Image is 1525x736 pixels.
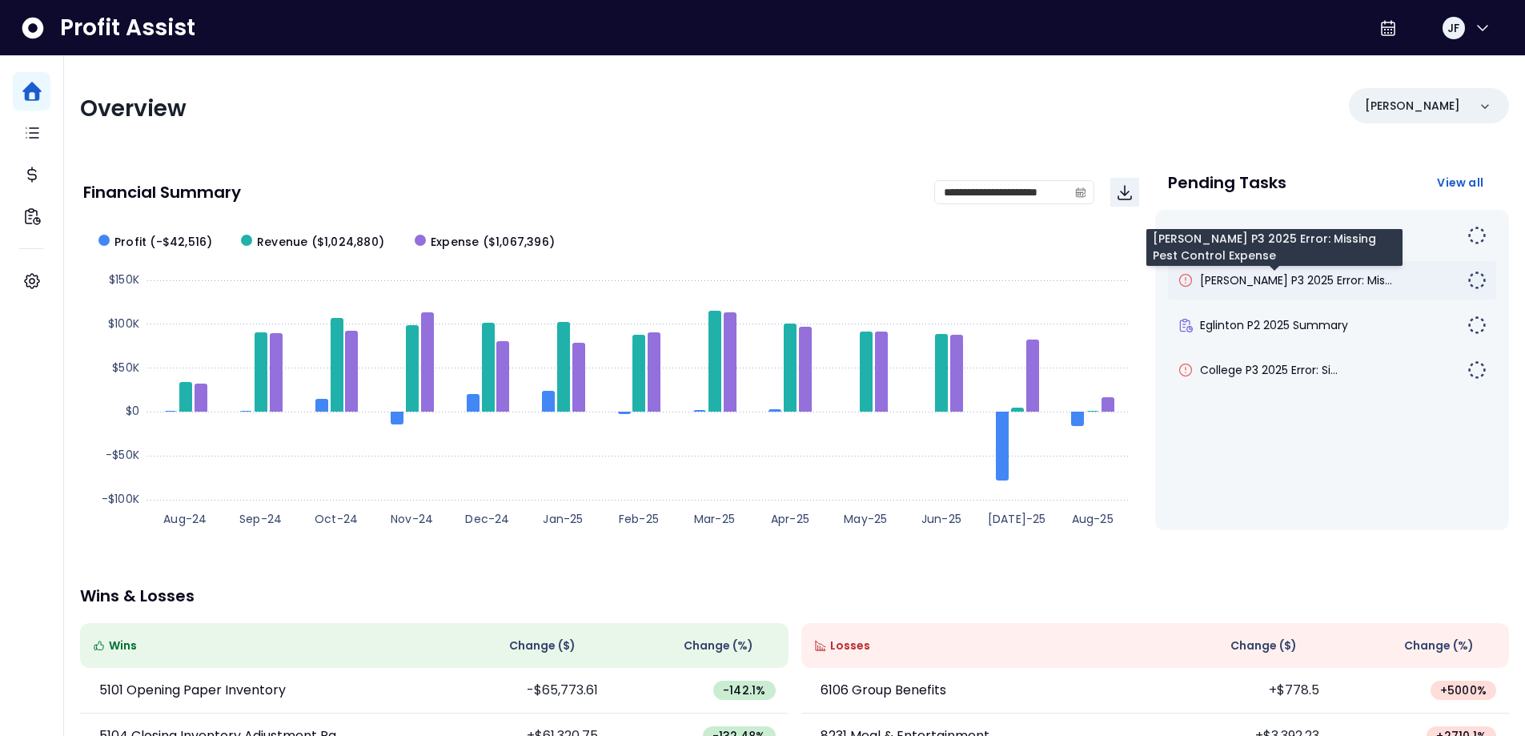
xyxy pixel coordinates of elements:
p: [PERSON_NAME] [1365,98,1460,115]
text: Sep-24 [239,511,282,527]
text: $100K [108,316,139,332]
text: Jan-25 [543,511,583,527]
button: Download [1110,178,1139,207]
text: Dec-24 [465,511,509,527]
span: Expense ($1,067,396) [431,234,555,251]
text: $0 [126,403,139,419]
p: Pending Tasks [1168,175,1286,191]
text: -$50K [106,447,139,463]
p: 6106 Group Benefits [821,681,946,700]
img: Not yet Started [1467,271,1487,290]
span: [PERSON_NAME] P4 2025 Summary [1200,227,1394,243]
img: Not yet Started [1467,226,1487,245]
p: Wins & Losses [80,588,1509,604]
span: -142.1 % [723,682,765,698]
td: -$65,773.61 [434,668,611,714]
span: Change (%) [684,637,753,654]
text: Jun-25 [921,511,961,527]
span: Change ( $ ) [1230,637,1297,654]
span: Change ( $ ) [509,637,576,654]
span: View all [1437,175,1483,191]
text: Nov-24 [391,511,433,527]
span: Eglinton P2 2025 Summary [1200,317,1348,333]
text: -$100K [102,491,139,507]
span: [PERSON_NAME] P3 2025 Error: Mis... [1200,272,1392,288]
svg: calendar [1075,187,1086,198]
text: Oct-24 [315,511,358,527]
text: [DATE]-25 [988,511,1046,527]
p: 5101 Opening Paper Inventory [99,681,286,700]
span: Profit Assist [60,14,195,42]
p: Financial Summary [83,184,241,200]
text: Aug-25 [1072,511,1114,527]
td: +$778.5 [1155,668,1332,714]
span: Overview [80,93,187,124]
span: Profit (-$42,516) [114,234,212,251]
img: Not yet Started [1467,360,1487,380]
span: Change (%) [1404,637,1474,654]
text: $150K [109,271,139,288]
text: May-25 [844,511,887,527]
text: Aug-24 [163,511,207,527]
span: Wins [109,637,137,654]
span: Losses [830,637,870,654]
button: View all [1424,168,1496,197]
text: $50K [112,360,139,376]
span: Revenue ($1,024,880) [257,234,384,251]
span: College P3 2025 Error: Si... [1200,362,1338,378]
img: Not yet Started [1467,316,1487,335]
text: Mar-25 [694,511,735,527]
text: Apr-25 [771,511,809,527]
span: + 5000 % [1440,682,1487,698]
text: Feb-25 [619,511,659,527]
span: JF [1447,20,1459,36]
